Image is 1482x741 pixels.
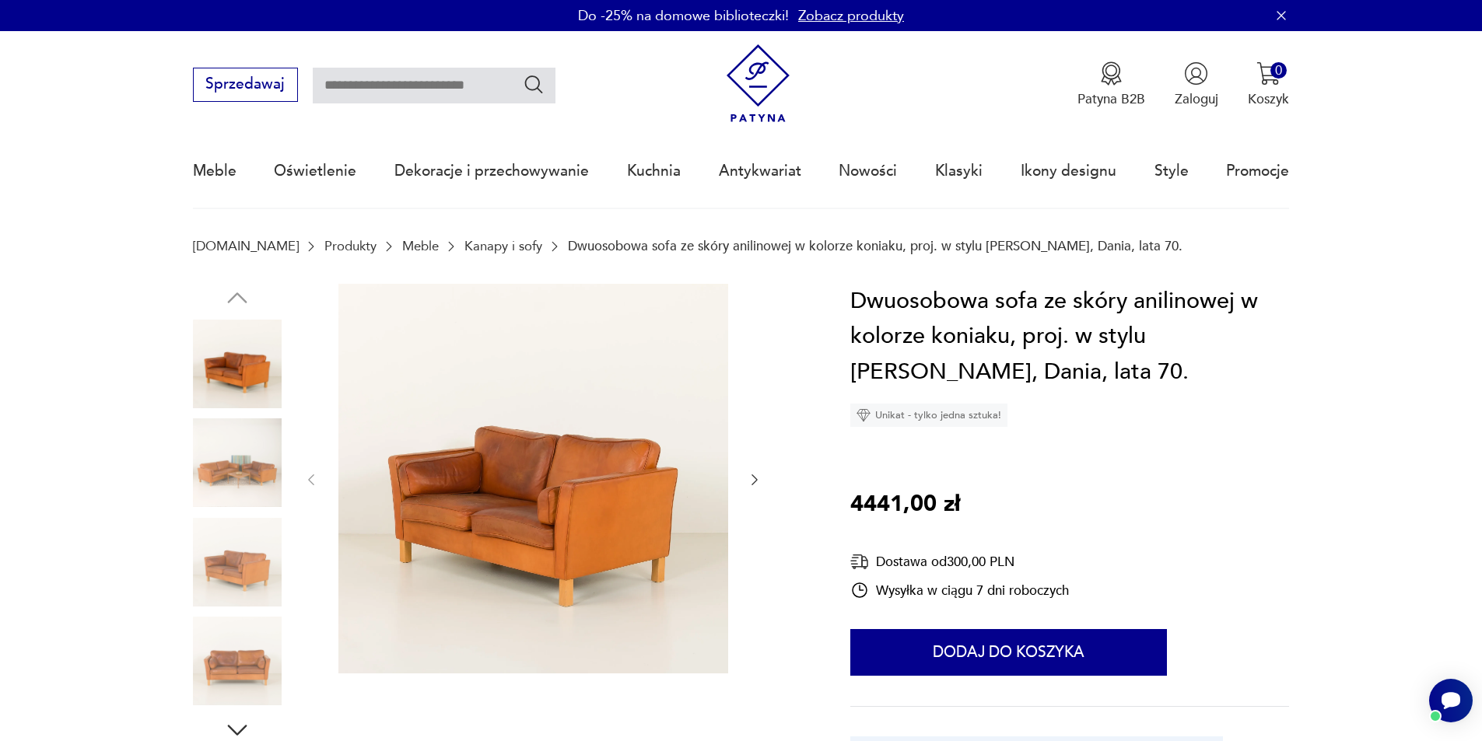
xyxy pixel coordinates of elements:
[578,6,789,26] p: Do -25% na domowe biblioteczki!
[850,629,1167,676] button: Dodaj do koszyka
[1021,135,1116,207] a: Ikony designu
[850,404,1007,427] div: Unikat - tylko jedna sztuka!
[719,44,797,123] img: Patyna - sklep z meblami i dekoracjami vintage
[857,408,871,422] img: Ikona diamentu
[274,135,356,207] a: Oświetlenie
[402,239,439,253] a: Meble
[1248,61,1289,108] button: 0Koszyk
[1429,679,1473,722] iframe: Smartsupp widget button
[1077,61,1145,108] a: Ikona medaluPatyna B2B
[839,135,897,207] a: Nowości
[193,320,282,408] img: Zdjęcie produktu Dwuosobowa sofa ze skóry anilinowej w kolorze koniaku, proj. w stylu Børge Mogen...
[798,6,904,26] a: Zobacz produkty
[1077,90,1145,108] p: Patyna B2B
[394,135,589,207] a: Dekoracje i przechowywanie
[568,239,1182,253] p: Dwuosobowa sofa ze skóry anilinowej w kolorze koniaku, proj. w stylu [PERSON_NAME], Dania, lata 70.
[1226,135,1289,207] a: Promocje
[193,68,298,102] button: Sprzedawaj
[193,79,298,92] a: Sprzedawaj
[1248,90,1289,108] p: Koszyk
[523,73,545,96] button: Szukaj
[1175,90,1218,108] p: Zaloguj
[193,418,282,507] img: Zdjęcie produktu Dwuosobowa sofa ze skóry anilinowej w kolorze koniaku, proj. w stylu Børge Mogen...
[1270,62,1287,79] div: 0
[850,552,1069,571] div: Dostawa od 300,00 PLN
[464,239,542,253] a: Kanapy i sofy
[1184,61,1208,86] img: Ikonka użytkownika
[193,239,299,253] a: [DOMAIN_NAME]
[1175,61,1218,108] button: Zaloguj
[1256,61,1281,86] img: Ikona koszyka
[193,617,282,705] img: Zdjęcie produktu Dwuosobowa sofa ze skóry anilinowej w kolorze koniaku, proj. w stylu Børge Mogen...
[324,239,377,253] a: Produkty
[1099,61,1123,86] img: Ikona medalu
[338,284,728,673] img: Zdjęcie produktu Dwuosobowa sofa ze skóry anilinowej w kolorze koniaku, proj. w stylu Børge Mogen...
[193,135,236,207] a: Meble
[1154,135,1189,207] a: Style
[1077,61,1145,108] button: Patyna B2B
[850,552,869,571] img: Ikona dostawy
[193,518,282,606] img: Zdjęcie produktu Dwuosobowa sofa ze skóry anilinowej w kolorze koniaku, proj. w stylu Børge Mogen...
[719,135,801,207] a: Antykwariat
[850,581,1069,599] div: Wysyłka w ciągu 7 dni roboczych
[850,487,960,523] p: 4441,00 zł
[935,135,983,207] a: Klasyki
[627,135,681,207] a: Kuchnia
[850,284,1289,390] h1: Dwuosobowa sofa ze skóry anilinowej w kolorze koniaku, proj. w stylu [PERSON_NAME], Dania, lata 70.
